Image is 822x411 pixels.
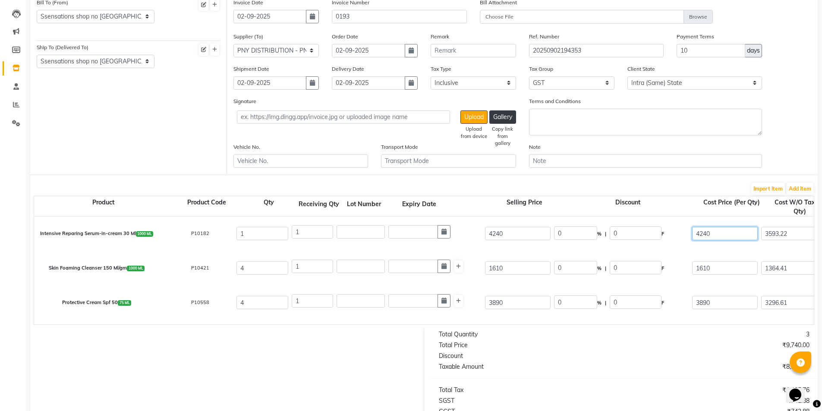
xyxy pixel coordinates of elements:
label: Ship To (Delivered To) [37,44,88,51]
input: Reference Number [529,44,664,57]
iframe: chat widget [786,376,813,402]
div: Skin Foaming Cleanser 150 Ml/gm [28,259,166,277]
button: Upload [460,110,488,124]
span: F [661,261,664,276]
label: Shipment Date [233,65,269,73]
input: Transport Mode [381,154,516,168]
label: Vehicle No. [233,143,260,151]
span: % [597,227,602,241]
span: F [661,227,664,241]
div: ₹8,254.24 [624,362,816,371]
label: Terms and Conditions [529,97,581,105]
div: ₹1,485.76 [624,386,816,395]
span: 75 ML [118,300,131,305]
label: Ref. Number [529,33,559,41]
div: ₹742.88 [624,396,816,405]
label: Transport Mode [381,143,418,151]
span: | [605,296,606,310]
button: Import Item [751,183,785,195]
div: P10182 [166,225,235,242]
div: Receiving Qty [298,200,340,209]
div: Total Price [432,341,624,350]
span: | [605,261,606,276]
input: Invoice Number [332,10,466,23]
div: Qty [241,198,296,216]
input: ex. https://img.dingg.app/invoice.jpg or uploaded image name [237,110,450,124]
div: Copy link from gallery [489,125,516,147]
span: % [597,261,602,276]
div: P10558 [166,294,235,311]
span: days [747,46,760,55]
div: Discount [559,198,697,216]
span: 1000 ML [127,266,145,271]
label: Tax Type [431,65,451,73]
div: SGST [432,396,624,405]
div: Taxable Amount [432,362,624,371]
button: Add Item [787,183,813,195]
label: Tax Group [529,65,553,73]
div: Lot Number [340,200,388,209]
div: Product Code [172,198,241,216]
span: Selling Price [505,197,544,208]
span: Cost Price (Per Qty) [702,197,762,208]
label: Client State [627,65,655,73]
div: Intensive Reparing Serum-in-cream 30 Ml [28,225,166,242]
div: Total Tax [432,386,624,395]
input: Note [529,154,762,168]
div: P10421 [166,259,235,277]
span: | [605,227,606,241]
div: Total Quantity [432,330,624,339]
input: Vehicle No. [233,154,368,168]
input: Remark [431,44,516,57]
label: Order Date [332,33,358,41]
label: Supplier (To) [233,33,263,41]
div: Discount [432,351,624,361]
div: 3 [624,330,816,339]
div: Expiry Date [388,200,450,209]
label: Note [529,143,541,151]
div: Upload from device [460,125,488,140]
div: Protective Cream Spf 50 [28,294,166,311]
label: Signature [233,97,256,105]
span: % [597,296,602,310]
div: ₹9,740.00 [624,341,816,350]
div: Product [34,198,172,216]
label: Delivery Date [332,65,364,73]
label: Remark [431,33,449,41]
button: Gallery [489,110,516,124]
label: Payment Terms [677,33,714,41]
div: ₹0 [624,351,816,361]
span: 1000 ML [136,231,154,236]
span: F [661,296,664,310]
